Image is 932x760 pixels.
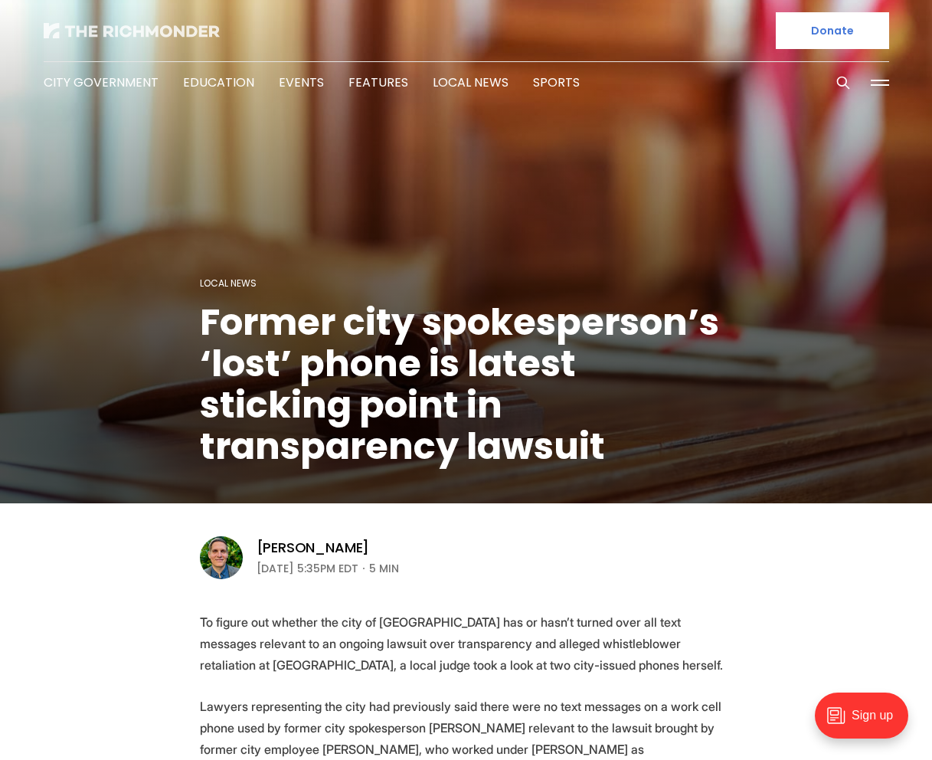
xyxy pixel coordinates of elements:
a: Features [348,74,408,91]
button: Search this site [832,71,855,94]
span: 5 min [369,559,399,578]
img: The Richmonder [44,23,220,38]
a: Local News [433,74,509,91]
a: City Government [44,74,159,91]
a: Events [279,74,324,91]
h1: Former city spokesperson’s ‘lost’ phone is latest sticking point in transparency lawsuit [200,302,733,467]
a: Education [183,74,254,91]
iframe: portal-trigger [802,685,932,760]
a: Donate [776,12,889,49]
a: [PERSON_NAME] [257,539,370,557]
img: Graham Moomaw [200,536,243,579]
time: [DATE] 5:35PM EDT [257,559,358,578]
p: To figure out whether the city of [GEOGRAPHIC_DATA] has or hasn’t turned over all text messages r... [200,611,733,676]
a: Local News [200,277,257,290]
a: Sports [533,74,580,91]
